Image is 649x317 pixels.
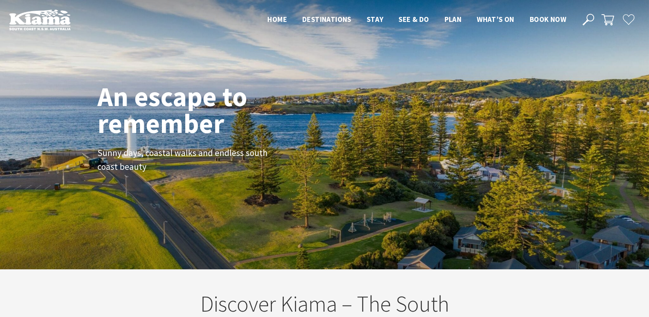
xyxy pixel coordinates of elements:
img: Kiama Logo [9,9,71,30]
span: Home [267,15,287,24]
p: Sunny days, coastal walks and endless south coast beauty [97,146,270,174]
span: Destinations [302,15,351,24]
span: See & Do [399,15,429,24]
nav: Main Menu [260,13,574,26]
span: Book now [530,15,566,24]
span: Stay [367,15,384,24]
span: Plan [445,15,462,24]
span: What’s On [477,15,514,24]
h1: An escape to remember [97,83,308,137]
